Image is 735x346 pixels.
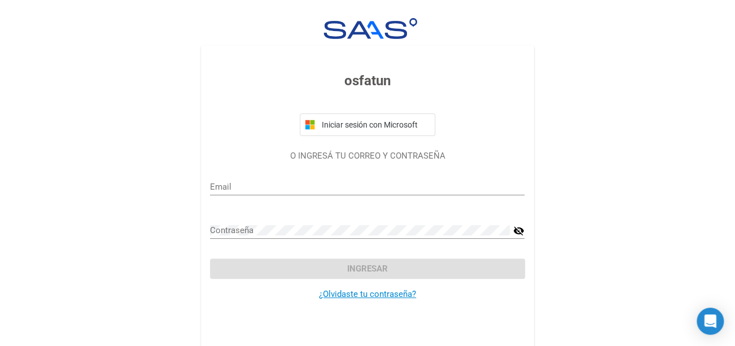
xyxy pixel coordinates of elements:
[300,113,435,136] button: Iniciar sesión con Microsoft
[210,71,524,91] h3: osfatun
[697,308,724,335] div: Open Intercom Messenger
[320,120,430,129] span: Iniciar sesión con Microsoft
[210,259,524,279] button: Ingresar
[513,224,524,238] mat-icon: visibility_off
[347,264,388,274] span: Ingresar
[210,150,524,163] p: O INGRESÁ TU CORREO Y CONTRASEÑA
[319,289,416,299] a: ¿Olvidaste tu contraseña?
